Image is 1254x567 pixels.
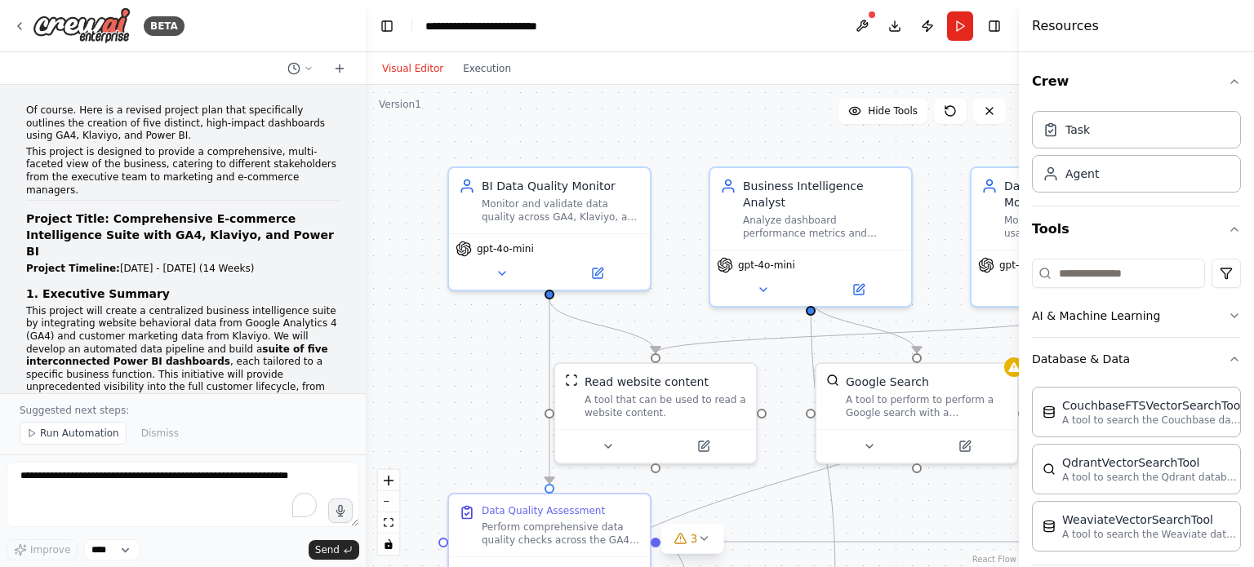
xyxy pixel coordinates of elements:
p: A tool to search the Qdrant database for relevant information on internal documents. [1062,471,1242,484]
p: This project will create a centralized business intelligence suite by integrating website behavio... [26,305,340,432]
button: Open in side panel [551,264,643,283]
span: Improve [30,543,70,556]
strong: 1. Executive Summary [26,287,170,300]
strong: Project Timeline: [26,263,120,274]
button: Hide Tools [838,98,927,124]
div: Version 1 [379,98,421,111]
g: Edge from 1ff31368-3c1a-449d-9415-2c9cdc4bb94b to aa79b97b-ea63-4b57-a724-09ccc498f4a7 [647,315,1080,352]
div: Business Intelligence AnalystAnalyze dashboard performance metrics and generate automated insight... [709,166,913,308]
button: fit view [378,512,399,534]
img: WeaviateVectorSearchTool [1043,520,1056,533]
button: Switch to previous chat [281,59,320,78]
div: BI Data Quality MonitorMonitor and validate data quality across GA4, Klaviyo, and Power BI pipeli... [447,166,651,291]
img: SerpApiGoogleSearchTool [826,374,839,387]
div: Perform comprehensive data quality checks across the GA4, Klaviyo, and Azure data pipeline for {p... [482,520,640,547]
g: Edge from d72c34df-964f-486b-bc71-b4fb23315f7f to 14ff2665-8f81-4c3b-b9ca-8f6863349523 [803,299,925,352]
div: A tool to perform to perform a Google search with a search_query. [846,393,1007,419]
p: This project is designed to provide a comprehensive, multi-faceted view of the business, catering... [26,146,340,197]
button: Hide left sidebar [376,15,398,38]
div: A tool that can be used to read a website content. [585,393,746,419]
span: gpt-4o-mini [738,259,795,272]
div: BI Data Quality Monitor [482,178,640,194]
span: gpt-4o-mini [477,242,534,255]
div: Monitor and validate data quality across GA4, Klaviyo, and Power BI pipelines for the {project_na... [482,197,640,224]
span: Dismiss [141,427,179,440]
button: Open in side panel [812,280,905,299]
div: Task [1065,122,1090,138]
span: gpt-4o-mini [999,259,1056,272]
p: Of course. Here is a revised project plan that specifically outlines the creation of five distinc... [26,104,340,143]
div: Dashboard Performance MonitorMonitor Power BI dashboard usage, performance metrics, and user adop... [970,166,1174,308]
button: Open in side panel [657,436,749,456]
button: Visual Editor [372,59,453,78]
span: Run Automation [40,427,119,440]
div: Data Quality Assessment [482,504,605,517]
div: Agent [1065,166,1099,182]
div: BETA [144,16,185,36]
div: Business Intelligence Analyst [743,178,901,210]
div: Monitor Power BI dashboard usage, performance metrics, and user adoption for the {project_name} s... [1004,214,1163,240]
button: Start a new chat [327,59,353,78]
img: ScrapeWebsiteTool [565,374,578,387]
button: Run Automation [20,422,127,445]
button: Crew [1032,59,1241,104]
strong: suite of five interconnected Power BI dashboards [26,343,328,368]
div: Read website content [585,374,709,390]
p: A tool to search the Weaviate database for relevant information on internal documents. [1062,528,1242,541]
img: QdrantVectorSearchTool [1043,463,1056,476]
textarea: To enrich screen reader interactions, please activate Accessibility in Grammarly extension settings [7,462,359,527]
img: Logo [33,7,131,44]
div: Crew [1032,104,1241,206]
button: AI & Machine Learning [1032,295,1241,337]
h4: Resources [1032,16,1099,36]
button: Database & Data [1032,338,1241,380]
a: React Flow attribution [972,555,1016,564]
div: CouchbaseFTSVectorSearchTool [1062,397,1243,414]
div: Google Search [846,374,929,390]
strong: Project Title: Comprehensive E-commerce Intelligence Suite with GA4, Klaviyo, and Power BI [26,212,334,258]
button: zoom out [378,491,399,512]
div: WeaviateVectorSearchTool [1062,512,1242,528]
button: Click to speak your automation idea [328,498,353,523]
div: Dashboard Performance Monitor [1004,178,1163,210]
button: Execution [453,59,521,78]
p: [DATE] - [DATE] (14 Weeks) [26,263,340,276]
div: Analyze dashboard performance metrics and generate automated insights reports for the {project_na... [743,214,901,240]
div: ScrapeWebsiteToolRead website contentA tool that can be used to read a website content. [554,362,758,464]
span: Hide Tools [868,104,918,117]
button: zoom in [378,470,399,491]
g: Edge from 39b3b163-c3a5-4683-96bd-70476ed02e52 to ea63de5f-a175-470e-8d27-f900e76b3691 [541,299,558,483]
button: Hide right sidebar [983,15,1006,38]
p: Suggested next steps: [20,404,346,417]
button: Dismiss [133,422,187,445]
button: 3 [661,524,724,554]
g: Edge from 39b3b163-c3a5-4683-96bd-70476ed02e52 to aa79b97b-ea63-4b57-a724-09ccc498f4a7 [541,299,664,352]
nav: breadcrumb [425,18,537,34]
button: Tools [1032,206,1241,252]
div: React Flow controls [378,470,399,555]
button: toggle interactivity [378,534,399,555]
img: CouchbaseFTSVectorSearchTool [1043,405,1056,419]
button: Send [309,540,359,560]
p: A tool to search the Couchbase database for relevant information on internal documents. [1062,414,1242,427]
div: Database & Data [1032,380,1241,565]
span: 3 [691,530,698,547]
div: QdrantVectorSearchTool [1062,454,1242,471]
button: Improve [7,539,78,560]
button: Open in side panel [918,436,1011,456]
div: SerpApiGoogleSearchToolGoogle SearchA tool to perform to perform a Google search with a search_qu... [815,362,1019,464]
span: Send [315,543,340,556]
